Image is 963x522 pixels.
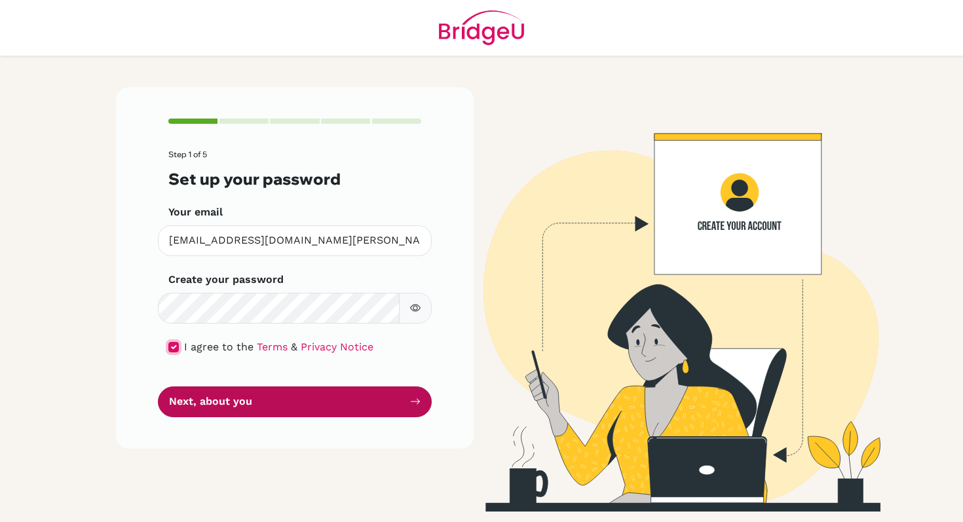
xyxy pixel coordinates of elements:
[168,149,207,159] span: Step 1 of 5
[168,170,421,189] h3: Set up your password
[184,341,254,353] span: I agree to the
[168,204,223,220] label: Your email
[158,386,432,417] button: Next, about you
[168,272,284,288] label: Create your password
[291,341,297,353] span: &
[158,225,432,256] input: Insert your email*
[301,341,373,353] a: Privacy Notice
[257,341,288,353] a: Terms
